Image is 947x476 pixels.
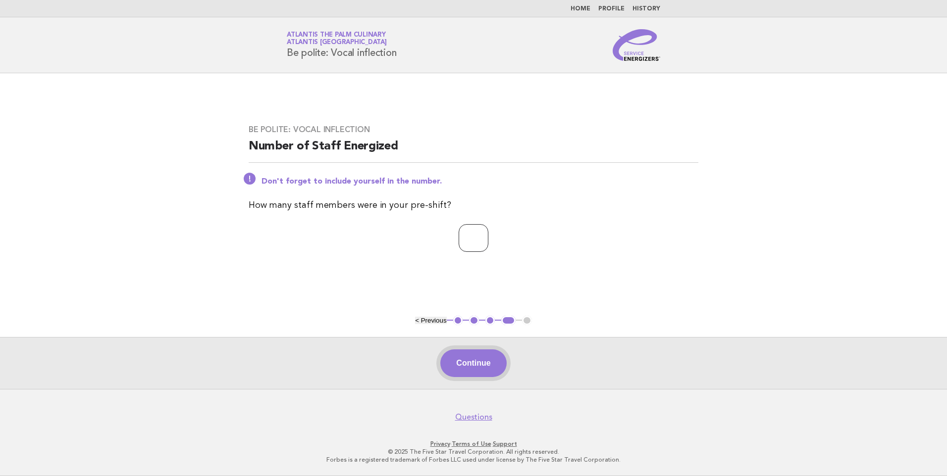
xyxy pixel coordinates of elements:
a: Profile [598,6,625,12]
p: Forbes is a registered trademark of Forbes LLC used under license by The Five Star Travel Corpora... [170,456,777,464]
h2: Number of Staff Energized [249,139,698,163]
a: Support [493,440,517,447]
a: Terms of Use [452,440,491,447]
h3: Be polite: Vocal inflection [249,125,698,135]
a: Questions [455,412,492,422]
a: Home [571,6,590,12]
a: History [632,6,660,12]
button: 2 [469,316,479,326]
p: Don't forget to include yourself in the number. [262,177,698,187]
h1: Be polite: Vocal inflection [287,32,396,58]
button: Continue [440,349,506,377]
button: 3 [485,316,495,326]
button: 1 [453,316,463,326]
p: How many staff members were in your pre-shift? [249,198,698,212]
button: 4 [501,316,516,326]
p: · · [170,440,777,448]
p: © 2025 The Five Star Travel Corporation. All rights reserved. [170,448,777,456]
button: < Previous [415,317,446,324]
a: Privacy [430,440,450,447]
a: Atlantis The Palm CulinaryAtlantis [GEOGRAPHIC_DATA] [287,32,387,46]
span: Atlantis [GEOGRAPHIC_DATA] [287,40,387,46]
img: Service Energizers [613,29,660,61]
